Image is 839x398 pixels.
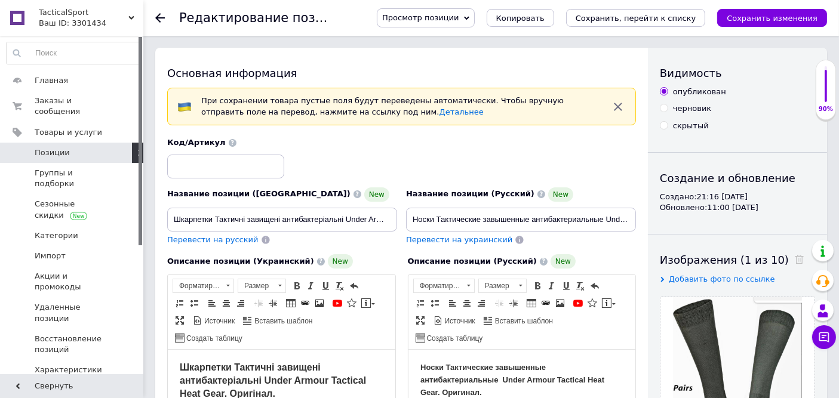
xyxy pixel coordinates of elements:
span: Название позиции ([GEOGRAPHIC_DATA]) [167,189,351,198]
span: Просмотр позиции [382,13,459,22]
a: Вставить/Редактировать ссылку (Ctrl+L) [299,297,312,310]
button: Сохранить, перейти к списку [566,9,706,27]
i: Сохранить изменения [727,14,818,23]
a: Вставить шаблон [241,314,314,327]
div: опубликован [673,87,726,97]
div: 90% [816,105,835,113]
a: Уменьшить отступ [252,297,265,310]
span: New [328,254,353,269]
strong: Технологія Anti-odor проти запаху . [12,143,179,153]
button: Чат с покупателем [812,325,836,349]
span: Категории [35,230,78,241]
a: Вставить шаблон [482,314,555,327]
span: Главная [35,75,68,86]
span: Товары и услуги [35,127,102,138]
a: Развернуть [414,314,427,327]
a: Размер [238,279,286,293]
a: Таблица [525,297,538,310]
a: Полужирный (Ctrl+B) [290,279,303,292]
span: Характеристики [35,365,102,375]
span: Копировать [496,14,545,23]
span: Группы и подборки [35,168,110,189]
span: Код/Артикул [167,138,226,147]
a: Вставить сообщение [359,297,377,310]
a: По центру [220,297,233,310]
a: Уменьшить отступ [493,297,506,310]
span: Размер [238,279,274,292]
span: Источник [202,316,235,326]
span: Вставить шаблон [253,316,312,326]
span: Заказы и сообщения [35,95,110,117]
a: Отменить (Ctrl+Z) [588,279,601,292]
a: Вставить / удалить маркированный список [188,297,201,310]
a: По правому краю [475,297,488,310]
div: Основная информация [167,66,636,81]
strong: Цена за 1 пару. [12,58,69,67]
span: Акции и промокоды [35,271,110,292]
a: Форматирование [173,279,234,293]
a: Форматирование [413,279,475,293]
a: Вставить сообщение [600,297,617,310]
span: Удаленные позиции [35,302,110,323]
a: Курсив (Ctrl+I) [305,279,318,292]
strong: Шкарпетки Тактичні завищені антибактеріальні Under Armour Tactical Heat Gear. Оригінал. [12,13,198,49]
input: Поиск [7,42,140,64]
button: Копировать [487,9,554,27]
div: Изображения (1 из 10) [660,252,815,267]
a: Добавить видео с YouTube [331,297,344,310]
button: Сохранить изменения [717,9,827,27]
span: Восстановление позиций [35,334,110,355]
span: Размер [479,279,515,292]
div: скрытый [673,121,709,131]
div: Создано: 21:16 [DATE] [660,192,815,202]
i: Сохранить, перейти к списку [576,14,696,23]
a: Подчеркнутый (Ctrl+U) [560,279,573,292]
a: Таблица [284,297,297,310]
span: New [551,254,576,269]
div: Ваш ID: 3301434 [39,18,143,29]
a: Увеличить отступ [507,297,520,310]
input: Например, H&M женское платье зеленое 38 размер вечернее макси с блестками [406,208,636,232]
a: Размер [478,279,527,293]
a: Добавить видео с YouTube [571,297,585,310]
span: Описание позиции (Украинский) [167,257,314,266]
a: Создать таблицу [414,331,485,344]
span: Создать таблицу [185,334,242,344]
div: 90% Качество заполнения [816,60,836,120]
span: Форматирование [414,279,463,292]
strong: Розмір (42-46). [12,101,82,111]
a: Убрать форматирование [333,279,346,292]
span: При сохранении товара пустые поля будут переведены автоматически. Чтобы вручную отправить поле на... [201,96,564,116]
div: Видимость [660,66,815,81]
span: Добавить фото по ссылке [669,274,775,283]
a: Источник [191,314,236,327]
span: New [364,187,389,202]
strong: Хорошо отводит влаги. [12,119,102,128]
a: Развернуть [173,314,186,327]
a: Детальнее [440,107,484,116]
strong: Носки Тактические завышенные антибактериальные Under Armour Tactical Heat Gear. Оригинал. [12,13,196,47]
a: Изображение [313,297,326,310]
div: Создание и обновление [660,171,815,186]
span: Позиции [35,147,70,158]
a: Отменить (Ctrl+Z) [348,279,361,292]
strong: Цвет Foliage Green. [12,78,87,87]
strong: Технология Anti-odor против запаха. [12,139,153,148]
span: Перевести на русский [167,235,259,244]
a: Курсив (Ctrl+I) [545,279,558,292]
a: Вставить иконку [586,297,599,310]
strong: Колір Foliage Green. [12,80,107,90]
div: Вернуться назад [155,13,165,23]
a: Убрать форматирование [574,279,587,292]
span: Импорт [35,251,66,261]
a: По левому краю [205,297,219,310]
a: Вставить / удалить маркированный список [428,297,441,310]
a: Подчеркнутый (Ctrl+U) [319,279,332,292]
a: По правому краю [234,297,247,310]
a: Создать таблицу [173,331,244,344]
span: Описание позиции (Русский) [408,257,537,266]
span: Сезонные скидки [35,199,110,220]
a: Увеличить отступ [266,297,279,310]
span: Вставить шаблон [493,316,553,326]
a: Полужирный (Ctrl+B) [531,279,544,292]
